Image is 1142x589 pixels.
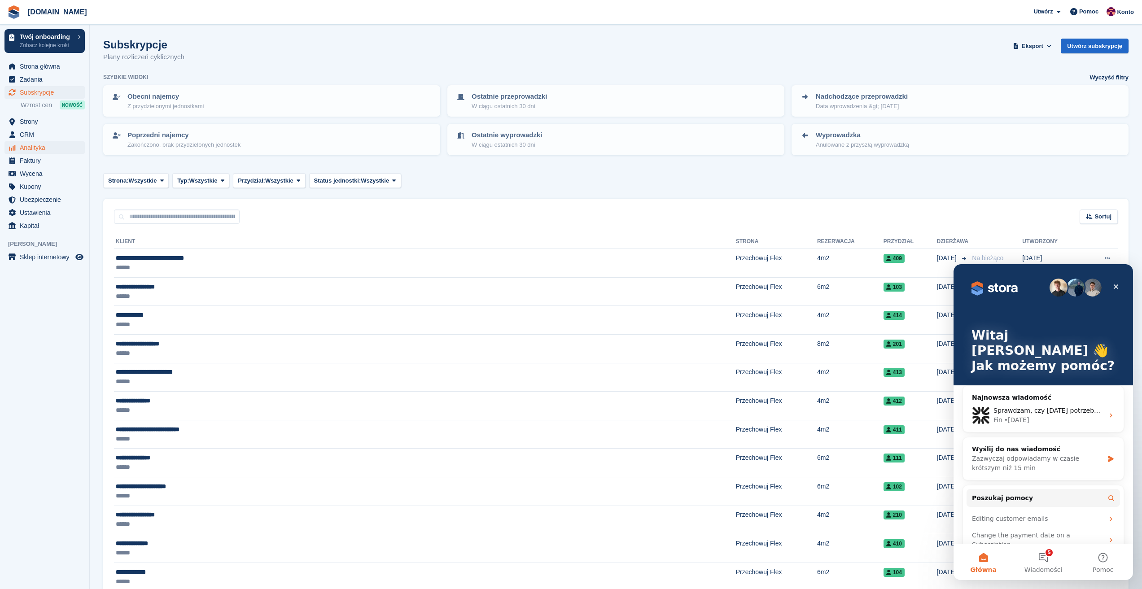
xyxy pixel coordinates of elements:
p: Ostatnie wyprowadzki [472,130,543,140]
a: menu [4,193,85,206]
div: Zazwyczaj odpowiadamy w czasie krótszym niż 15 min [18,190,150,209]
td: 4m2 [817,392,884,420]
td: Przechowuj Flex [736,249,817,278]
button: Eksport [1011,39,1054,53]
span: Sklep internetowy [20,251,74,263]
td: 6m2 [817,277,884,306]
p: Ostatnie przeprowadzki [472,92,547,102]
a: menu [4,86,85,99]
p: Wyprowadzka [816,130,909,140]
span: 104 [884,568,905,577]
td: Przechowuj Flex [736,534,817,563]
span: [DATE] [937,425,958,434]
p: Zakończono, brak przydzielonych jednostek [127,140,241,149]
a: menu [4,128,85,141]
img: Mateusz Kacwin [1107,7,1116,16]
div: Editing customer emails [13,246,166,263]
th: Utworzony [1022,235,1085,249]
div: Wyślij do nas wiadomość [18,180,150,190]
span: Pomoc [139,302,160,309]
td: 4m2 [817,506,884,534]
span: Strona główna [20,60,74,73]
td: 4m2 [817,363,884,392]
span: 111 [884,454,905,462]
a: menu [4,167,85,180]
td: 4m2 [817,534,884,563]
a: Ostatnie wyprowadzki W ciągu ostatnich 30 dni [448,125,783,154]
span: 414 [884,311,905,320]
p: Data wprowadzenia &gt; [DATE] [816,102,908,111]
button: Status jednostki: Wszystkie [309,173,401,188]
a: Wyprowadzka Anulowane z przyszłą wyprowadzką [792,125,1128,154]
span: [DATE] [937,539,958,548]
p: Zobacz kolejne kroki [20,41,73,49]
th: Strona [736,235,817,249]
th: Klient [114,235,736,249]
a: [DOMAIN_NAME] [24,4,91,19]
span: [DATE] [937,282,958,292]
div: Change the payment date on a Subscription [18,266,150,285]
span: [DATE] [937,482,958,491]
td: 8m2 [817,334,884,363]
span: Strony [20,115,74,128]
a: Wyczyść filtry [1090,73,1129,82]
span: [PERSON_NAME] [8,240,89,249]
a: menu [4,60,85,73]
span: Poszukaj pomocy [18,229,79,239]
p: Poprzedni najemcy [127,130,241,140]
button: Wiadomości [60,280,119,316]
th: Dzierżawa [937,235,969,249]
a: Wzrost cen NOWOŚĆ [21,100,85,110]
div: Zamknij [154,14,171,31]
a: menu [4,180,85,193]
div: • [DATE] [51,151,76,161]
p: W ciągu ostatnich 30 dni [472,140,543,149]
a: menu [4,154,85,167]
div: Change the payment date on a Subscription [13,263,166,289]
a: menu [4,206,85,219]
span: Wiadomości [71,302,109,309]
span: 210 [884,510,905,519]
td: Przechowuj Flex [736,277,817,306]
span: [DATE] [937,510,958,519]
span: Na bieżąco [972,254,1003,262]
button: Poszukaj pomocy [13,225,166,243]
span: Wszystkie [265,176,293,185]
iframe: Intercom live chat [954,264,1133,580]
span: Pomoc [1079,7,1098,16]
span: Faktury [20,154,74,167]
span: [DATE] [937,396,958,406]
span: Status jednostki: [314,176,361,185]
h6: Szybkie widoki [103,73,148,81]
a: Poprzedni najemcy Zakończono, brak przydzielonych jednostek [104,125,439,154]
div: Editing customer emails [18,250,150,259]
p: Twój onboarding [20,34,73,40]
span: Analityka [20,141,74,154]
span: Wszystkie [361,176,389,185]
th: Rezerwacja [817,235,884,249]
a: menu [4,115,85,128]
h1: Subskrypcje [103,39,184,51]
span: [DATE] [937,310,958,320]
span: Główna [17,302,43,309]
td: 4m2 [817,420,884,449]
span: 103 [884,283,905,292]
span: [DATE] [937,339,958,349]
td: Przechowuj Flex [736,306,817,335]
button: Typ: Wszystkie [172,173,229,188]
span: Wzrost cen [21,101,52,109]
span: 411 [884,425,905,434]
span: Wszystkie [129,176,157,185]
span: Ubezpieczenie [20,193,74,206]
a: Utwórz subskrypcję [1061,39,1129,53]
div: Wyślij do nas wiadomośćZazwyczaj odpowiadamy w czasie krótszym niż 15 min [9,173,171,216]
p: W ciągu ostatnich 30 dni [472,102,547,111]
span: Przydział: [238,176,265,185]
span: [DATE] [937,453,958,462]
span: Eksport [1022,42,1043,51]
td: 6m2 [817,477,884,506]
td: Przechowuj Flex [736,449,817,477]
